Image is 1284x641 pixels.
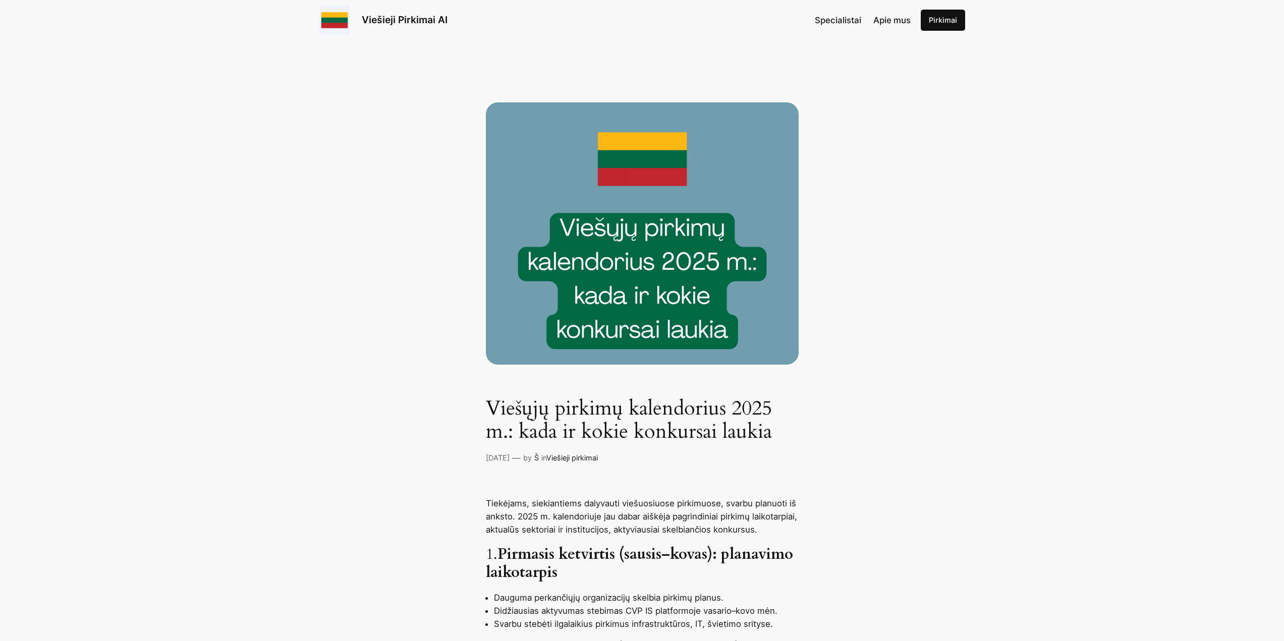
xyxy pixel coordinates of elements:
a: Pirkimai [921,10,965,31]
h3: 1. [486,546,799,581]
a: Viešieji Pirkimai AI [362,14,448,26]
a: Apie mus [873,14,911,27]
p: by [523,452,532,463]
p: — [512,451,521,464]
span: Apie mus [873,15,911,25]
h1: Viešųjų pirkimų kalendorius 2025 m.: kada ir kokie konkursai laukia [486,397,799,443]
a: Specialistai [815,14,861,27]
p: Tiekėjams, siekiantiems dalyvauti viešuosiuose pirkimuose, svarbu planuoti iš anksto. 2025 m. kal... [486,497,799,536]
a: [DATE] [486,453,510,462]
a: Š [534,453,539,462]
span: in [541,453,546,462]
strong: Pirmasis ketvirtis (sausis–kovas): planavimo laikotarpis [486,544,793,582]
a: Viešieji pirkimai [546,453,598,462]
img: Viešieji pirkimai logo [319,5,350,35]
span: Specialistai [815,15,861,25]
li: Didžiausias aktyvumas stebimas CVP IS platformoje vasario–kovo mėn. [494,604,799,617]
li: Dauguma perkančiųjų organizacijų skelbia pirkimų planus. [494,591,799,604]
nav: Navigation [815,14,911,27]
li: Svarbu stebėti ilgalaikius pirkimus infrastruktūros, IT, švietimo srityse. [494,617,799,630]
